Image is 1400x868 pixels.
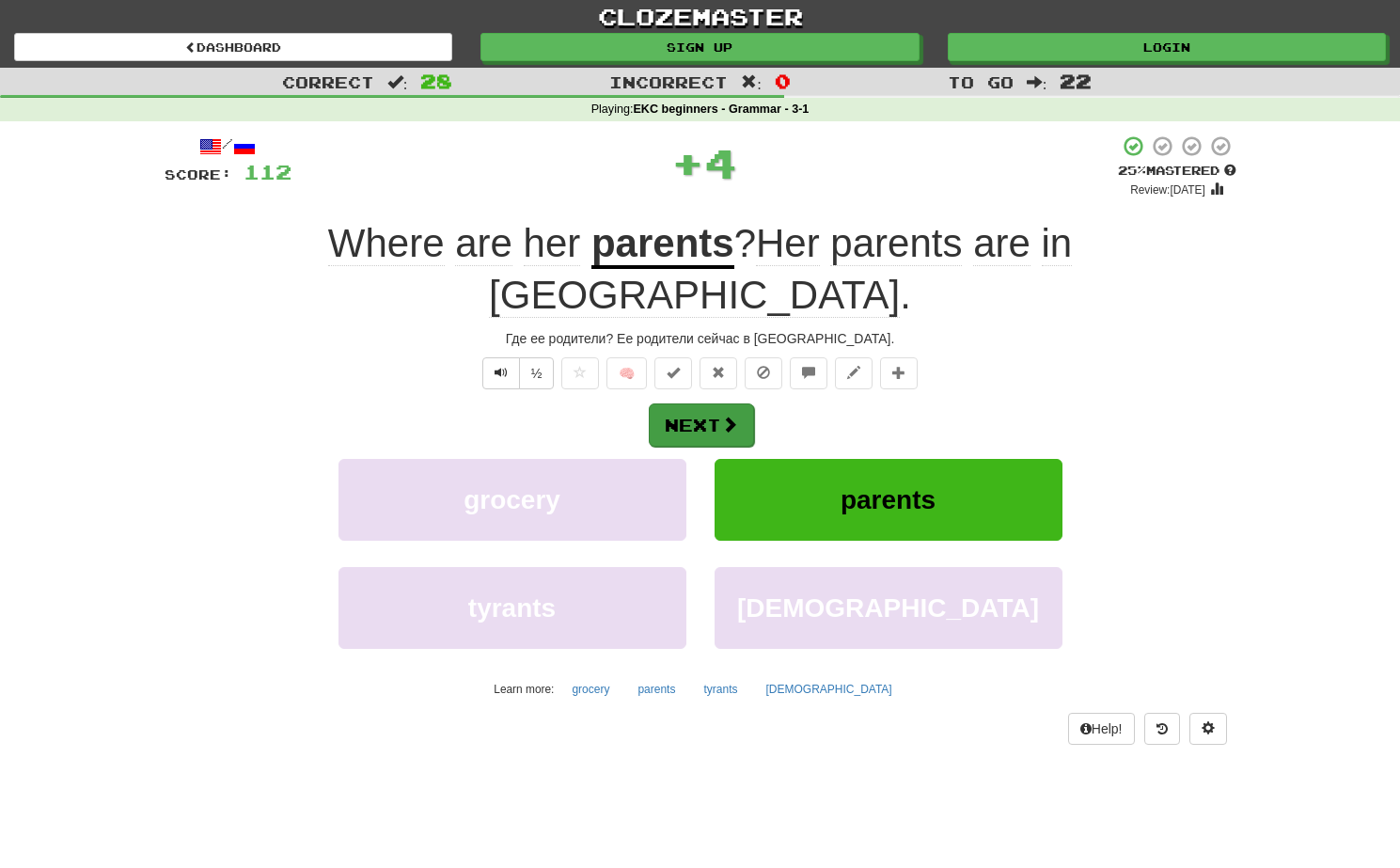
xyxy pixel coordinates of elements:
[627,675,685,703] button: parents
[841,485,936,514] span: parents
[387,74,408,90] span: :
[489,273,900,318] span: [GEOGRAPHIC_DATA]
[524,221,581,266] span: her
[835,357,873,389] button: Edit sentence (alt+d)
[468,593,556,623] span: tyrants
[609,72,728,91] span: Incorrect
[755,675,902,703] button: [DEMOGRAPHIC_DATA]
[1060,70,1092,92] span: 22
[973,221,1030,266] span: are
[649,403,754,447] button: Next
[741,74,762,90] span: :
[880,357,918,389] button: Add to collection (alt+a)
[715,567,1062,649] button: [DEMOGRAPHIC_DATA]
[671,134,704,191] span: +
[464,485,560,514] span: grocery
[1118,163,1236,180] div: Mastered
[715,459,1062,541] button: parents
[775,70,791,92] span: 0
[489,221,1072,318] span: ? .
[1042,221,1073,266] span: in
[282,72,374,91] span: Correct
[633,103,809,116] strong: EKC beginners - Grammar - 3-1
[328,221,445,266] span: Where
[479,357,555,389] div: Text-to-speech controls
[1130,183,1205,197] small: Review: [DATE]
[654,357,692,389] button: Set this sentence to 100% Mastered (alt+m)
[948,72,1014,91] span: To go
[561,357,599,389] button: Favorite sentence (alt+f)
[480,33,919,61] a: Sign up
[420,70,452,92] span: 28
[1068,713,1135,745] button: Help!
[338,459,686,541] button: grocery
[948,33,1386,61] a: Login
[494,683,554,696] small: Learn more:
[455,221,512,266] span: are
[591,221,734,269] u: parents
[519,357,555,389] button: ½
[338,567,686,649] button: tyrants
[737,593,1039,623] span: [DEMOGRAPHIC_DATA]
[693,675,747,703] button: tyrants
[606,357,647,389] button: 🧠
[165,329,1236,348] div: Где ее родители? Ее родители сейчас в [GEOGRAPHIC_DATA].
[14,33,452,61] a: Dashboard
[482,357,520,389] button: Play sentence audio (ctl+space)
[756,221,820,266] span: Her
[704,139,737,186] span: 4
[745,357,782,389] button: Ignore sentence (alt+i)
[561,675,620,703] button: grocery
[1027,74,1047,90] span: :
[165,166,232,182] span: Score:
[165,134,291,158] div: /
[830,221,962,266] span: parents
[1118,163,1146,178] span: 25 %
[700,357,737,389] button: Reset to 0% Mastered (alt+r)
[790,357,827,389] button: Discuss sentence (alt+u)
[244,160,291,183] span: 112
[1144,713,1180,745] button: Round history (alt+y)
